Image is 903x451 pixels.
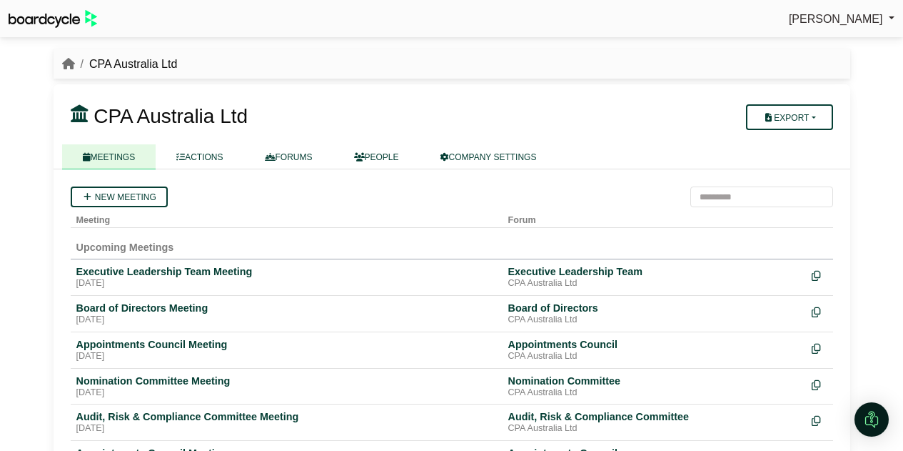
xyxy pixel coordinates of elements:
div: Appointments Council Meeting [76,338,497,351]
a: Executive Leadership Team Meeting [DATE] [76,265,497,289]
a: Executive Leadership Team CPA Australia Ltd [508,265,800,289]
div: Open Intercom Messenger [854,402,889,437]
div: Nomination Committee [508,375,800,387]
span: [PERSON_NAME] [789,13,883,25]
nav: breadcrumb [62,55,178,74]
a: MEETINGS [62,144,156,169]
button: Export [746,104,832,130]
a: Board of Directors CPA Australia Ltd [508,302,800,326]
a: Appointments Council CPA Australia Ltd [508,338,800,362]
div: CPA Australia Ltd [508,423,800,435]
div: Appointments Council [508,338,800,351]
div: Make a copy [812,410,827,430]
th: Forum [503,207,806,228]
div: Executive Leadership Team [508,265,800,278]
div: Executive Leadership Team Meeting [76,265,497,278]
div: CPA Australia Ltd [508,314,800,326]
div: Board of Directors [508,302,800,314]
a: Appointments Council Meeting [DATE] [76,338,497,362]
div: Board of Directors Meeting [76,302,497,314]
span: CPA Australia Ltd [94,105,248,127]
a: FORUMS [244,144,333,169]
a: Audit, Risk & Compliance Committee CPA Australia Ltd [508,410,800,435]
a: [PERSON_NAME] [789,10,894,29]
a: PEOPLE [333,144,420,169]
a: New meeting [71,187,168,207]
div: Make a copy [812,265,827,284]
a: ACTIONS [156,144,243,169]
div: [DATE] [76,423,497,435]
div: Make a copy [812,338,827,357]
img: BoardcycleBlackGreen-aaafeed430059cb809a45853b8cf6d952af9d84e6e89e1f1685b34bfd5cb7d64.svg [9,10,97,28]
div: [DATE] [76,278,497,289]
div: CPA Australia Ltd [508,387,800,399]
a: Nomination Committee CPA Australia Ltd [508,375,800,399]
div: Nomination Committee Meeting [76,375,497,387]
a: Audit, Risk & Compliance Committee Meeting [DATE] [76,410,497,435]
a: COMPANY SETTINGS [420,144,558,169]
div: CPA Australia Ltd [508,351,800,362]
div: Make a copy [812,375,827,394]
div: CPA Australia Ltd [508,278,800,289]
div: [DATE] [76,314,497,326]
a: Nomination Committee Meeting [DATE] [76,375,497,399]
div: [DATE] [76,351,497,362]
div: Audit, Risk & Compliance Committee Meeting [76,410,497,423]
a: Board of Directors Meeting [DATE] [76,302,497,326]
div: Make a copy [812,302,827,321]
th: Meeting [71,207,503,228]
div: [DATE] [76,387,497,399]
div: Audit, Risk & Compliance Committee [508,410,800,423]
span: Upcoming Meetings [76,242,174,253]
li: CPA Australia Ltd [75,55,178,74]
